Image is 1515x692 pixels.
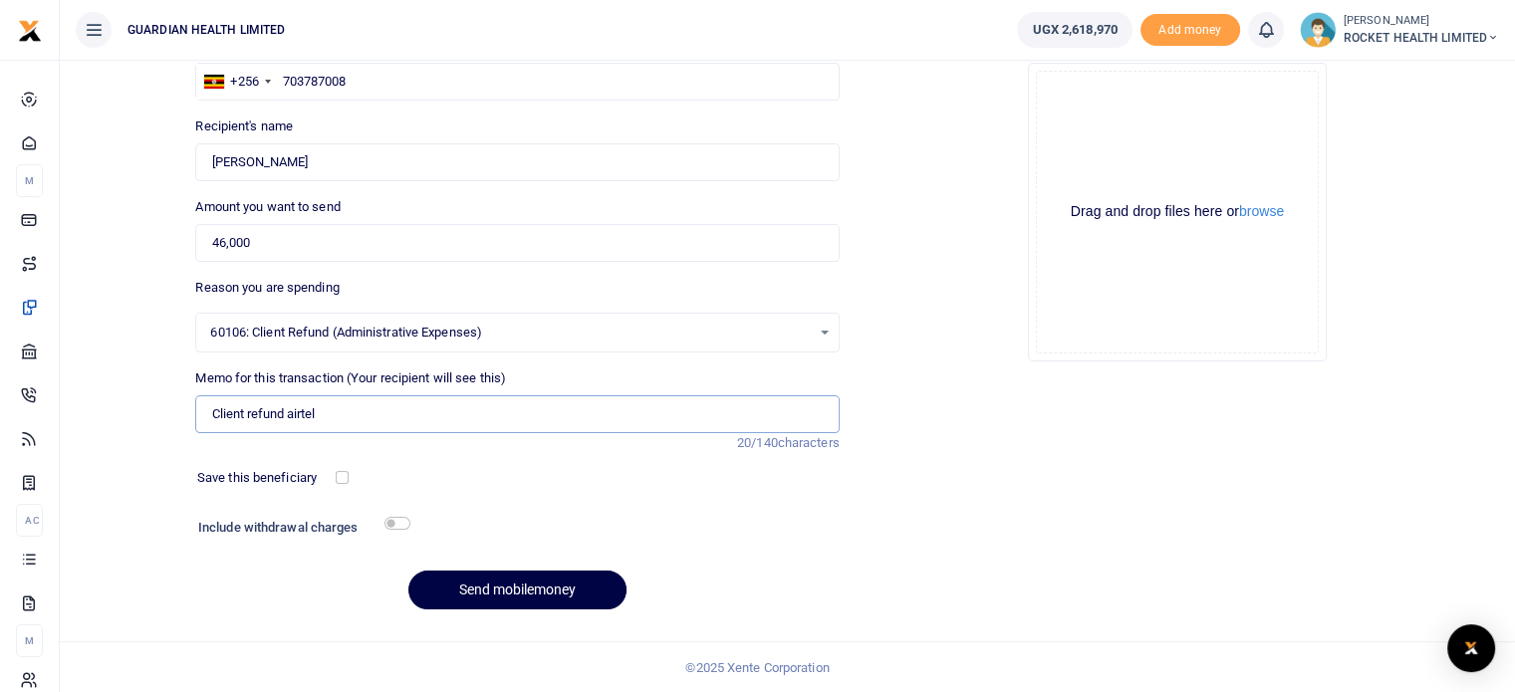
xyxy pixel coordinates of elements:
[1037,202,1318,221] div: Drag and drop files here or
[1009,12,1139,48] li: Wallet ballance
[195,278,339,298] label: Reason you are spending
[210,323,810,343] span: 60106: Client Refund (Administrative Expenses)
[18,19,42,43] img: logo-small
[778,435,840,450] span: characters
[1140,21,1240,36] a: Add money
[408,571,627,609] button: Send mobilemoney
[16,504,43,537] li: Ac
[1032,20,1117,40] span: UGX 2,618,970
[1344,29,1499,47] span: ROCKET HEALTH LIMITED
[1300,12,1336,48] img: profile-user
[1300,12,1499,48] a: profile-user [PERSON_NAME] ROCKET HEALTH LIMITED
[16,624,43,657] li: M
[195,63,839,101] input: Enter phone number
[195,143,839,181] input: Loading name...
[195,224,839,262] input: UGX
[195,116,293,136] label: Recipient's name
[195,368,506,388] label: Memo for this transaction (Your recipient will see this)
[16,164,43,197] li: M
[1140,14,1240,47] span: Add money
[195,197,340,217] label: Amount you want to send
[1344,13,1499,30] small: [PERSON_NAME]
[230,72,258,92] div: +256
[120,21,293,39] span: GUARDIAN HEALTH LIMITED
[197,468,317,488] label: Save this beneficiary
[737,435,778,450] span: 20/140
[1017,12,1132,48] a: UGX 2,618,970
[18,22,42,37] a: logo-small logo-large logo-large
[1239,204,1284,218] button: browse
[198,520,401,536] h6: Include withdrawal charges
[1140,14,1240,47] li: Toup your wallet
[196,64,276,100] div: Uganda: +256
[195,395,839,433] input: Enter extra information
[1447,624,1495,672] div: Open Intercom Messenger
[1028,63,1327,361] div: File Uploader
